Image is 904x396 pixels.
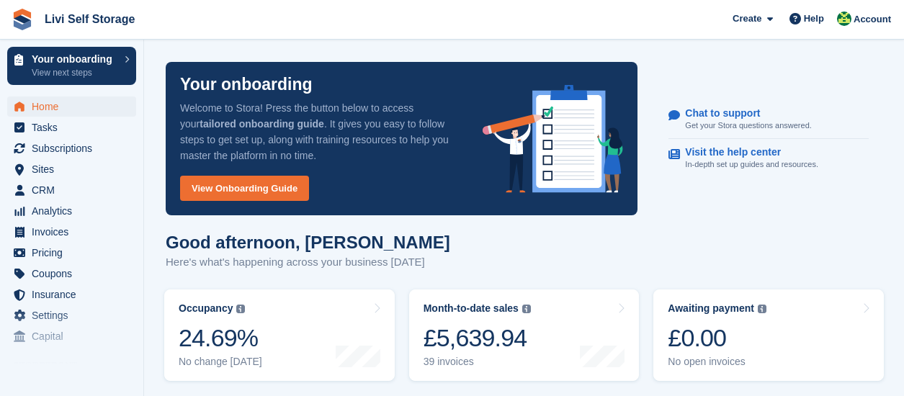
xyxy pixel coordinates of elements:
a: menu [7,305,136,325]
p: Your onboarding [32,54,117,64]
div: Occupancy [179,302,233,315]
a: menu [7,159,136,179]
span: Analytics [32,201,118,221]
div: 39 invoices [424,356,531,368]
img: icon-info-grey-7440780725fd019a000dd9b08b2336e03edf1995a4989e88bcd33f0948082b44.svg [758,305,766,313]
span: Home [32,96,118,117]
p: Here's what's happening across your business [DATE] [166,254,450,271]
strong: tailored onboarding guide [200,118,324,130]
h1: Good afternoon, [PERSON_NAME] [166,233,450,252]
a: menu [7,284,136,305]
span: Invoices [32,222,118,242]
img: Alex Handyside [837,12,851,26]
p: Visit the help center [685,146,807,158]
div: £5,639.94 [424,323,531,353]
p: Welcome to Stora! Press the button below to access your . It gives you easy to follow steps to ge... [180,100,460,163]
a: Chat to support Get your Stora questions answered. [668,100,869,140]
a: menu [7,201,136,221]
span: Sites [32,159,118,179]
span: Help [804,12,824,26]
img: icon-info-grey-7440780725fd019a000dd9b08b2336e03edf1995a4989e88bcd33f0948082b44.svg [522,305,531,313]
a: menu [7,326,136,346]
div: No change [DATE] [179,356,262,368]
span: CRM [32,180,118,200]
a: View Onboarding Guide [180,176,309,201]
a: menu [7,117,136,138]
a: Month-to-date sales £5,639.94 39 invoices [409,289,640,381]
a: menu [7,243,136,263]
span: Storefront [13,359,143,373]
div: 24.69% [179,323,262,353]
p: View next steps [32,66,117,79]
p: In-depth set up guides and resources. [685,158,818,171]
span: Subscriptions [32,138,118,158]
div: No open invoices [668,356,766,368]
span: Settings [32,305,118,325]
a: menu [7,264,136,284]
a: menu [7,180,136,200]
span: Create [733,12,761,26]
img: onboarding-info-6c161a55d2c0e0a8cae90662b2fe09162a5109e8cc188191df67fb4f79e88e88.svg [483,85,624,193]
span: Account [854,12,891,27]
a: Your onboarding View next steps [7,47,136,85]
a: Awaiting payment £0.00 No open invoices [653,289,884,381]
p: Chat to support [685,107,800,120]
p: Your onboarding [180,76,313,93]
div: Awaiting payment [668,302,754,315]
span: Capital [32,326,118,346]
a: menu [7,222,136,242]
img: stora-icon-8386f47178a22dfd0bd8f6a31ec36ba5ce8667c1dd55bd0f319d3a0aa187defe.svg [12,9,33,30]
div: Month-to-date sales [424,302,519,315]
a: Livi Self Storage [39,7,140,31]
a: menu [7,138,136,158]
span: Insurance [32,284,118,305]
a: Occupancy 24.69% No change [DATE] [164,289,395,381]
span: Coupons [32,264,118,284]
span: Tasks [32,117,118,138]
a: Visit the help center In-depth set up guides and resources. [668,139,869,178]
img: icon-info-grey-7440780725fd019a000dd9b08b2336e03edf1995a4989e88bcd33f0948082b44.svg [236,305,245,313]
a: menu [7,96,136,117]
p: Get your Stora questions answered. [685,120,811,132]
div: £0.00 [668,323,766,353]
span: Pricing [32,243,118,263]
